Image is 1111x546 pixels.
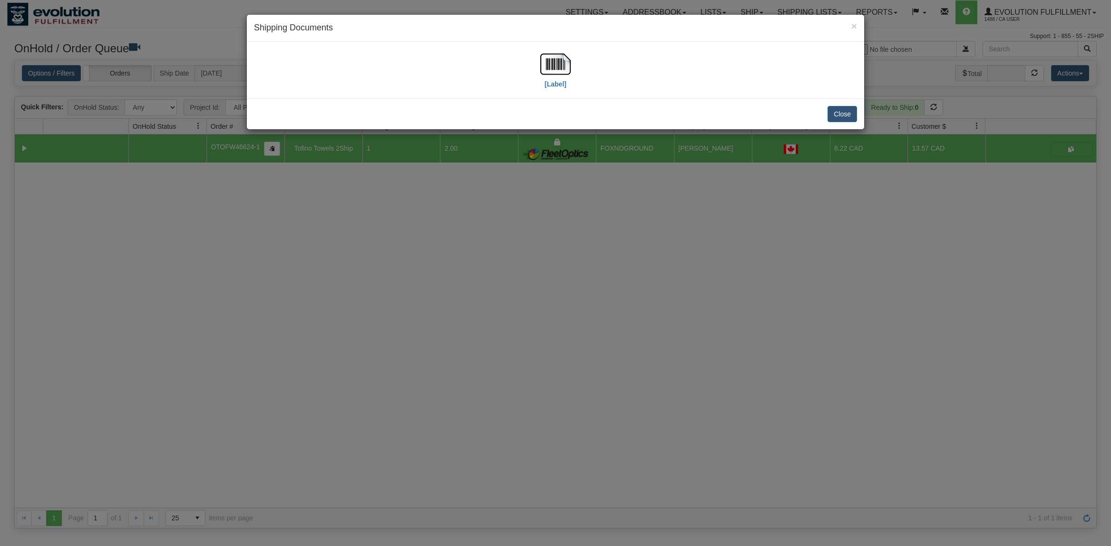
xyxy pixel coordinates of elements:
a: [Label] [540,59,571,87]
h4: Shipping Documents [254,22,857,34]
iframe: chat widget [1089,224,1110,321]
button: Close [851,21,857,31]
img: barcode.jpg [540,49,571,79]
button: Close [828,106,857,122]
span: × [851,20,857,31]
label: [Label] [545,79,566,89]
